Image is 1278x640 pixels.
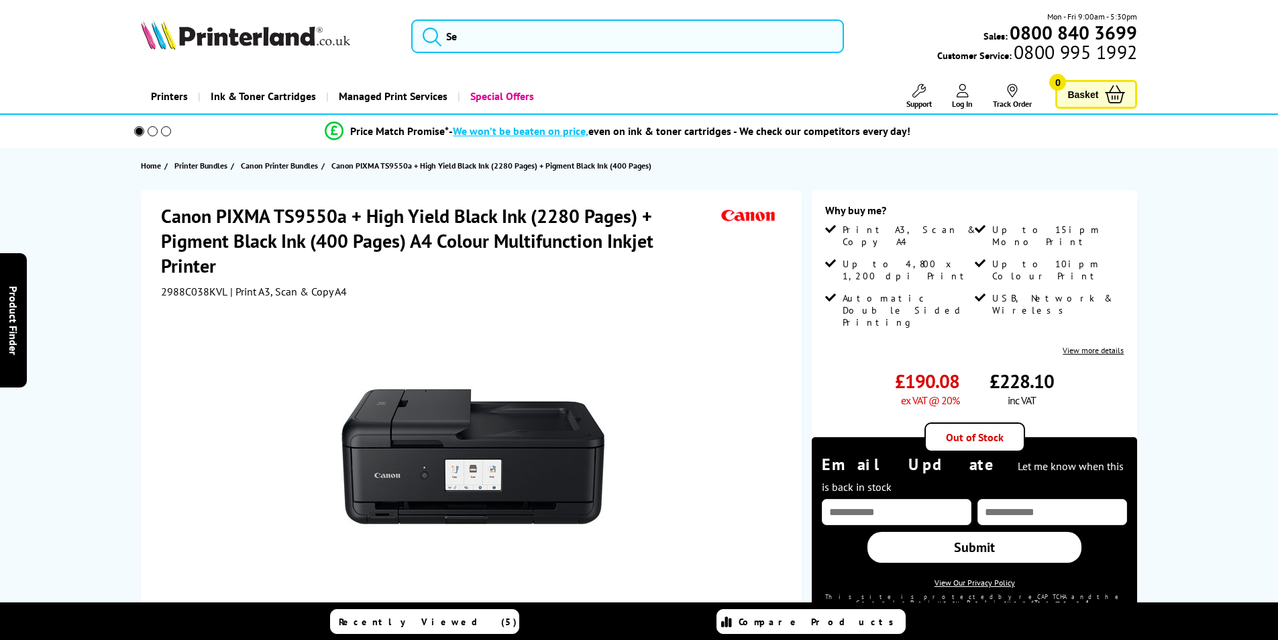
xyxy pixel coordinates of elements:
[910,599,1014,606] a: Privacy Policy
[241,158,321,173] a: Canon Printer Bundles
[411,19,844,53] input: Se
[825,203,1124,224] div: Why buy me?
[739,616,901,628] span: Compare Products
[935,578,1015,588] a: View Our Privacy Policy
[141,20,350,50] img: Printerland Logo
[1010,20,1137,45] b: 0800 840 3699
[843,292,971,328] span: Automatic Double Sided Printing
[341,325,604,588] img: Canon PIXMA TS9550a + High Yield Black Ink (2280 Pages) + Pigment Black Ink (400 Pages)
[174,158,227,173] span: Printer Bundles
[1055,80,1137,109] a: Basket 0
[453,124,588,138] span: We won’t be beaten on price,
[326,79,458,113] a: Managed Print Services
[1008,26,1137,39] a: 0800 840 3699
[330,609,519,634] a: Recently Viewed (5)
[1012,46,1137,58] span: 0800 995 1992
[992,292,1121,316] span: USB, Network & Wireless
[901,394,959,407] span: ex VAT @ 20%
[1063,345,1124,355] a: View more details
[331,161,651,171] span: Canon PIXMA TS9550a + High Yield Black Ink (2280 Pages) + Pigment Black Ink (400 Pages)
[141,158,161,173] span: Home
[161,203,718,278] h1: Canon PIXMA TS9550a + High Yield Black Ink (2280 Pages) + Pigment Black Ink (400 Pages) A4 Colour...
[718,203,780,228] img: Canon
[141,79,198,113] a: Printers
[458,79,544,113] a: Special Offers
[230,285,347,298] span: | Print A3, Scan & Copy A4
[449,124,910,138] div: - even on ink & toner cartridges - We check our competitors every day!
[1047,10,1137,23] span: Mon - Fri 9:00am - 5:30pm
[1008,394,1036,407] span: inc VAT
[952,84,973,109] a: Log In
[906,84,932,109] a: Support
[198,79,326,113] a: Ink & Toner Cartridges
[339,616,517,628] span: Recently Viewed (5)
[822,454,1127,496] div: Email Update
[895,369,959,394] span: £190.08
[867,532,1081,563] a: Submit
[7,285,20,355] span: Product Finder
[211,79,316,113] span: Ink & Toner Cartridges
[992,224,1121,248] span: Up to 15ipm Mono Print
[992,258,1121,282] span: Up to 10ipm Colour Print
[141,20,395,52] a: Printerland Logo
[241,158,318,173] span: Canon Printer Bundles
[906,99,932,109] span: Support
[141,158,164,173] a: Home
[161,285,227,298] span: 2988C038KVL
[952,99,973,109] span: Log In
[350,124,449,138] span: Price Match Promise*
[993,84,1032,109] a: Track Order
[174,158,231,173] a: Printer Bundles
[822,459,1124,494] span: Let me know when this is back in stock
[937,46,1137,62] span: Customer Service:
[990,369,1054,394] span: £228.10
[843,224,971,248] span: Print A3, Scan & Copy A4
[109,120,1127,143] li: modal_Promise
[716,609,906,634] a: Compare Products
[1067,85,1098,103] span: Basket
[843,258,971,282] span: Up to 4,800 x 1,200 dpi Print
[983,30,1008,42] span: Sales:
[822,594,1127,612] div: This site is protected by reCAPTCHA and the Google and apply.
[1049,74,1066,91] span: 0
[924,422,1025,452] div: Out of Stock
